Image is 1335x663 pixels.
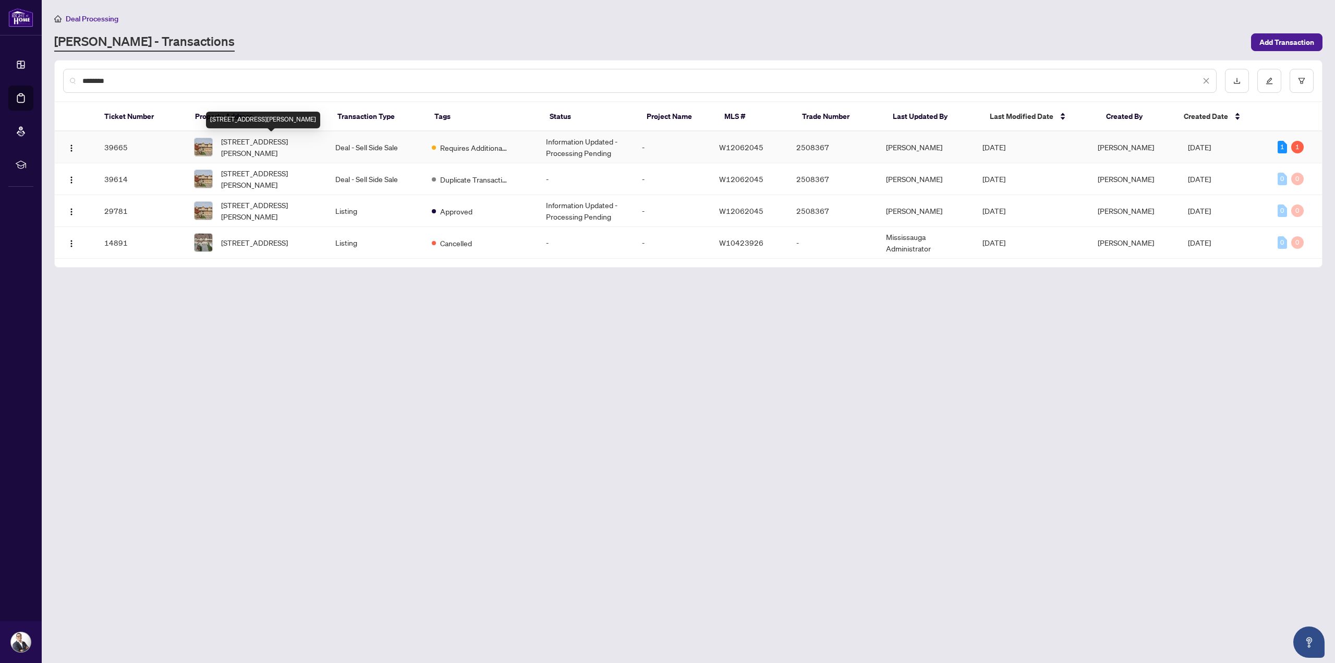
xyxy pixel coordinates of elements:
div: 0 [1291,204,1304,217]
img: thumbnail-img [195,202,212,220]
span: [STREET_ADDRESS] [221,237,288,248]
img: Logo [67,239,76,248]
span: Created Date [1184,111,1228,122]
button: Logo [63,139,80,155]
div: 0 [1278,204,1287,217]
th: Created By [1098,102,1175,131]
td: 2508367 [788,163,878,195]
th: Transaction Type [329,102,426,131]
img: thumbnail-img [195,138,212,156]
button: edit [1257,69,1281,93]
th: Status [541,102,638,131]
span: [PERSON_NAME] [1098,174,1154,184]
img: logo [8,8,33,27]
a: [PERSON_NAME] - Transactions [54,33,235,52]
span: close [1203,77,1210,85]
span: [DATE] [1188,238,1211,247]
span: home [54,15,62,22]
td: Deal - Sell Side Sale [327,163,423,195]
button: download [1225,69,1249,93]
span: Cancelled [440,237,472,249]
span: Requires Additional Docs [440,142,508,153]
img: Profile Icon [11,632,31,652]
th: Trade Number [794,102,884,131]
span: [STREET_ADDRESS][PERSON_NAME] [221,167,319,190]
div: [STREET_ADDRESS][PERSON_NAME] [206,112,320,128]
span: Duplicate Transaction [440,174,508,185]
img: thumbnail-img [195,170,212,188]
td: Listing [327,195,423,227]
td: - [634,131,711,163]
span: filter [1298,77,1305,85]
th: Last Updated By [884,102,981,131]
td: 2508367 [788,131,878,163]
span: edit [1266,77,1273,85]
td: Information Updated - Processing Pending [538,131,634,163]
th: Ticket Number [96,102,187,131]
td: [PERSON_NAME] [878,131,974,163]
td: - [788,227,878,259]
button: Logo [63,202,80,219]
td: - [538,163,634,195]
th: Project Name [638,102,716,131]
span: download [1233,77,1241,85]
td: Mississauga Administrator [878,227,974,259]
th: Created Date [1175,102,1266,131]
span: Add Transaction [1259,34,1314,51]
span: [STREET_ADDRESS][PERSON_NAME] [221,199,319,222]
td: 14891 [96,227,186,259]
th: Tags [426,102,541,131]
span: [DATE] [1188,206,1211,215]
div: 1 [1278,141,1287,153]
img: thumbnail-img [195,234,212,251]
span: Approved [440,206,472,217]
td: - [634,195,711,227]
span: Deal Processing [66,14,118,23]
th: Last Modified Date [981,102,1098,131]
td: 39665 [96,131,186,163]
span: [PERSON_NAME] [1098,206,1154,215]
img: Logo [67,208,76,216]
td: 39614 [96,163,186,195]
td: 29781 [96,195,186,227]
td: - [634,227,711,259]
td: Information Updated - Processing Pending [538,195,634,227]
span: [DATE] [982,174,1005,184]
td: - [538,227,634,259]
span: [PERSON_NAME] [1098,142,1154,152]
td: Deal - Sell Side Sale [327,131,423,163]
td: Listing [327,227,423,259]
div: 0 [1278,236,1287,249]
span: [STREET_ADDRESS][PERSON_NAME] [221,136,319,159]
div: 0 [1278,173,1287,185]
span: [DATE] [1188,174,1211,184]
span: [PERSON_NAME] [1098,238,1154,247]
td: [PERSON_NAME] [878,163,974,195]
div: 0 [1291,173,1304,185]
button: Open asap [1293,626,1325,658]
button: Add Transaction [1251,33,1322,51]
button: Logo [63,171,80,187]
td: [PERSON_NAME] [878,195,974,227]
span: [DATE] [982,238,1005,247]
th: Property Address [187,102,329,131]
th: MLS # [716,102,794,131]
td: - [634,163,711,195]
span: W12062045 [719,174,763,184]
span: W12062045 [719,206,763,215]
span: W10423926 [719,238,763,247]
span: [DATE] [982,142,1005,152]
img: Logo [67,144,76,152]
span: [DATE] [1188,142,1211,152]
span: W12062045 [719,142,763,152]
div: 0 [1291,236,1304,249]
div: 1 [1291,141,1304,153]
button: filter [1290,69,1314,93]
button: Logo [63,234,80,251]
img: Logo [67,176,76,184]
span: Last Modified Date [990,111,1053,122]
span: [DATE] [982,206,1005,215]
td: 2508367 [788,195,878,227]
